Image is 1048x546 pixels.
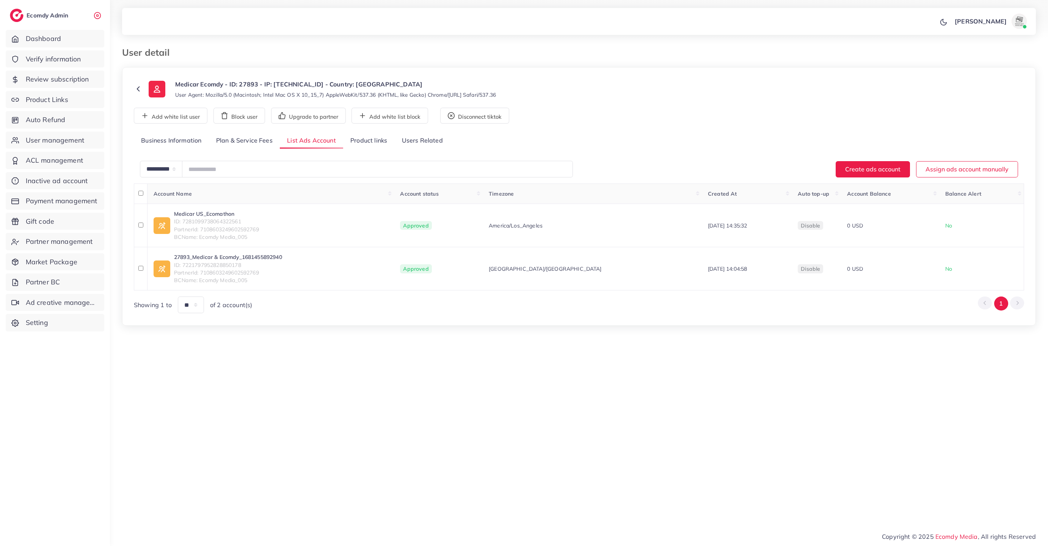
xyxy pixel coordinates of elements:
span: Gift code [26,217,54,226]
span: User management [26,135,84,145]
button: Create ads account [836,161,910,177]
img: ic-ad-info.7fc67b75.svg [154,260,170,277]
span: PartnerId: 7108603249602592769 [174,269,282,276]
a: Product Links [6,91,104,108]
a: Medicar US_Ecomathon [174,210,259,218]
span: Product Links [26,95,68,105]
span: Partner management [26,237,93,246]
span: [DATE] 14:35:32 [708,222,747,229]
span: America/Los_Angeles [489,222,543,229]
span: [DATE] 14:04:58 [708,265,747,272]
span: ID: 7221797952828850178 [174,261,282,269]
button: Go to page 1 [994,297,1008,311]
img: logo [10,9,24,22]
a: List Ads Account [280,133,343,149]
span: Dashboard [26,34,61,44]
img: ic-ad-info.7fc67b75.svg [154,217,170,234]
span: Approved [400,221,431,230]
span: Payment management [26,196,97,206]
span: Ad creative management [26,298,99,308]
h3: User detail [122,47,176,58]
a: Gift code [6,213,104,230]
a: ACL management [6,152,104,169]
button: Block user [213,108,265,124]
span: , All rights Reserved [978,532,1036,541]
p: Medicar Ecomdy - ID: 27893 - IP: [TECHNICAL_ID] - Country: [GEOGRAPHIC_DATA] [175,80,496,89]
a: User management [6,132,104,149]
span: Review subscription [26,74,89,84]
button: Disconnect tiktok [440,108,509,124]
span: Copyright © 2025 [882,532,1036,541]
small: User Agent: Mozilla/5.0 (Macintosh; Intel Mac OS X 10_15_7) AppleWebKit/537.36 (KHTML, like Gecko... [175,91,496,99]
a: Partner management [6,233,104,250]
span: Balance Alert [945,190,981,197]
button: Upgrade to partner [271,108,346,124]
span: of 2 account(s) [210,301,252,309]
span: Showing 1 to [134,301,172,309]
span: Partner BC [26,277,60,287]
span: BCName: Ecomdy Media_005 [174,276,282,284]
span: disable [801,265,820,272]
img: ic-user-info.36bf1079.svg [149,81,165,97]
span: Created At [708,190,737,197]
button: Add white list user [134,108,207,124]
span: Timezone [489,190,514,197]
span: Verify information [26,54,81,64]
a: Ad creative management [6,294,104,311]
a: Partner BC [6,273,104,291]
span: Account Name [154,190,192,197]
span: No [945,265,952,272]
a: Verify information [6,50,104,68]
a: Market Package [6,253,104,271]
a: Users Related [394,133,450,149]
span: Setting [26,318,48,328]
a: Review subscription [6,71,104,88]
span: ID: 7281099738064322561 [174,218,259,225]
span: Account status [400,190,438,197]
span: No [945,222,952,229]
span: BCName: Ecomdy Media_005 [174,233,259,241]
p: [PERSON_NAME] [955,17,1007,26]
a: Plan & Service Fees [209,133,280,149]
h2: Ecomdy Admin [27,12,70,19]
a: Inactive ad account [6,172,104,190]
span: ACL management [26,155,83,165]
a: Payment management [6,192,104,210]
span: 0 USD [847,265,863,272]
a: Setting [6,314,104,331]
span: PartnerId: 7108603249602592769 [174,226,259,233]
span: Auto top-up [798,190,829,197]
span: [GEOGRAPHIC_DATA]/[GEOGRAPHIC_DATA] [489,265,602,273]
a: Ecomdy Media [935,533,978,540]
a: Product links [343,133,394,149]
span: disable [801,222,820,229]
span: Auto Refund [26,115,66,125]
img: avatar [1012,14,1027,29]
button: Add white list block [351,108,428,124]
span: Market Package [26,257,77,267]
span: Approved [400,264,431,273]
span: Inactive ad account [26,176,88,186]
a: logoEcomdy Admin [10,9,70,22]
span: Account Balance [847,190,891,197]
a: Dashboard [6,30,104,47]
ul: Pagination [978,297,1024,311]
a: Business Information [134,133,209,149]
a: [PERSON_NAME]avatar [951,14,1030,29]
a: 27893_Medicar & Ecomdy_1681455892940 [174,253,282,261]
span: 0 USD [847,222,863,229]
button: Assign ads account manually [916,161,1018,177]
a: Auto Refund [6,111,104,129]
